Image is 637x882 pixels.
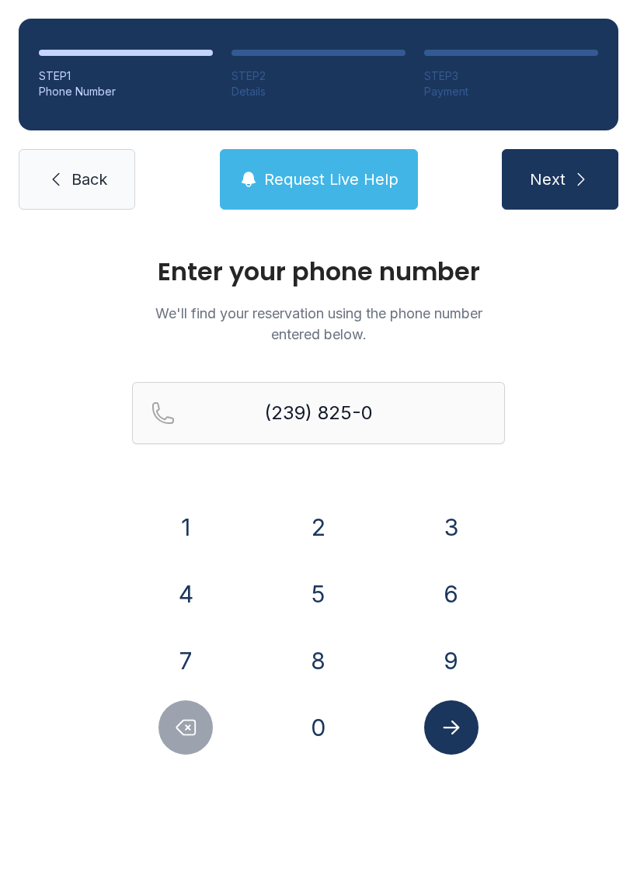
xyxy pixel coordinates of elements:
button: 1 [158,500,213,554]
button: Delete number [158,700,213,755]
input: Reservation phone number [132,382,505,444]
div: Payment [424,84,598,99]
div: Details [231,84,406,99]
button: 6 [424,567,479,621]
div: STEP 2 [231,68,406,84]
button: 5 [291,567,346,621]
span: Back [71,168,107,190]
div: STEP 3 [424,68,598,84]
h1: Enter your phone number [132,259,505,284]
button: 7 [158,634,213,688]
div: STEP 1 [39,68,213,84]
button: 4 [158,567,213,621]
button: 0 [291,700,346,755]
p: We'll find your reservation using the phone number entered below. [132,303,505,345]
button: Submit lookup form [424,700,479,755]
button: 3 [424,500,479,554]
span: Next [530,168,566,190]
span: Request Live Help [264,168,399,190]
button: 8 [291,634,346,688]
button: 9 [424,634,479,688]
button: 2 [291,500,346,554]
div: Phone Number [39,84,213,99]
